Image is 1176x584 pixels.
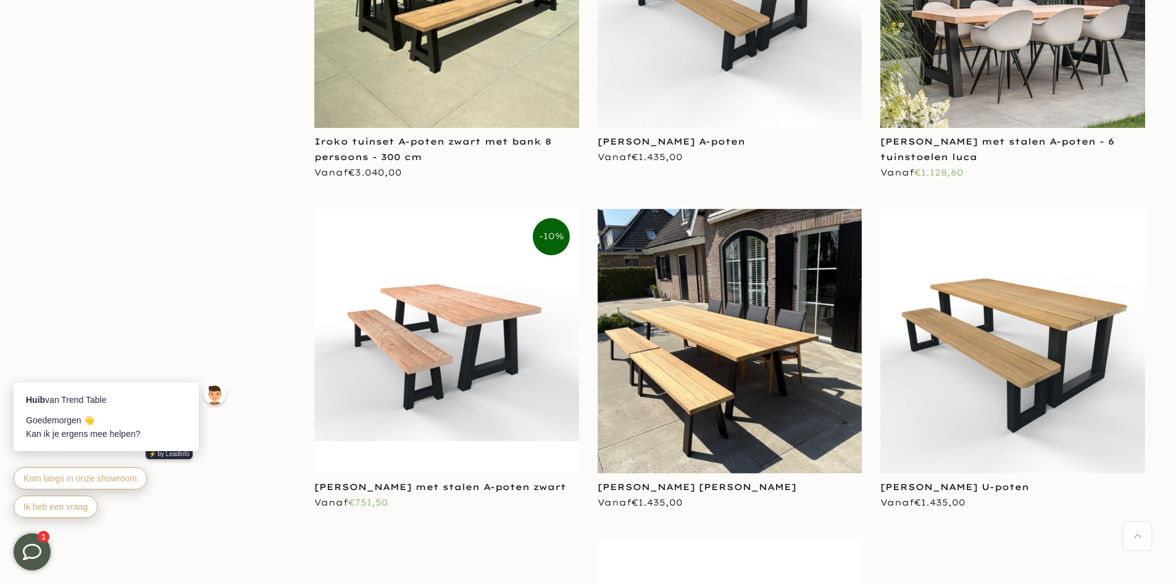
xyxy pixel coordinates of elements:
a: Terug naar boven [1124,522,1151,550]
a: [PERSON_NAME] met stalen A-poten - 6 tuinstoelen luca [880,136,1114,163]
a: [PERSON_NAME] U-poten [880,481,1029,493]
span: Vanaf [598,151,683,163]
a: Iroko tuinset A-poten zwart met bank 8 persoons - 300 cm [314,136,551,163]
span: Vanaf [880,167,964,178]
img: tuintafel en tuinbank rechthoek iroko hout stalen U-poten [880,209,1145,474]
span: €1.435,00 [632,497,683,508]
a: [PERSON_NAME] A-poten [598,136,745,147]
a: [PERSON_NAME] met stalen A-poten zwart [314,481,566,493]
span: -10% [533,218,570,255]
span: €3.040,00 [348,167,402,178]
span: Vanaf [598,497,683,508]
span: Vanaf [314,497,388,508]
span: Vanaf [880,497,965,508]
iframe: bot-iframe [1,322,242,533]
span: €751,50 [348,497,388,508]
span: €1.128,60 [914,167,964,178]
span: €1.435,00 [914,497,965,508]
a: [PERSON_NAME] [PERSON_NAME] [598,481,796,493]
iframe: toggle-frame [1,521,63,583]
span: €1.435,00 [632,151,683,163]
span: Vanaf [314,167,402,178]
